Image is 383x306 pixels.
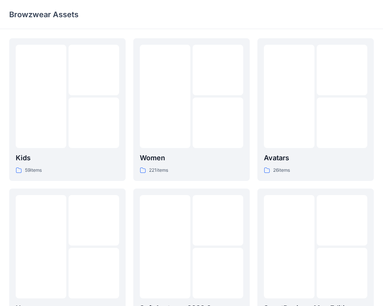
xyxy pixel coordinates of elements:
p: 26 items [273,166,290,174]
p: Browzwear Assets [9,9,79,20]
a: Women221items [133,38,250,181]
p: 221 items [149,166,168,174]
a: Avatars26items [257,38,374,181]
p: Kids [16,153,119,163]
p: 59 items [25,166,42,174]
p: Women [140,153,243,163]
p: Avatars [264,153,367,163]
a: Kids59items [9,38,126,181]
